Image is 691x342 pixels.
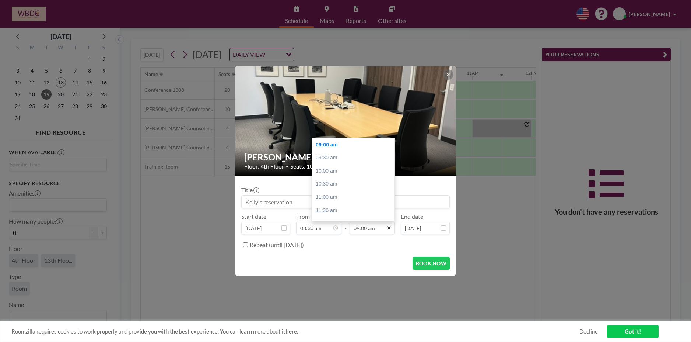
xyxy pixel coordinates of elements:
span: Floor: 4th Floor [244,163,284,170]
h2: [PERSON_NAME] Conference Room [244,152,448,163]
div: 11:30 am [312,204,398,217]
button: BOOK NOW [413,257,450,270]
div: 10:00 am [312,165,398,178]
label: Repeat (until [DATE]) [250,241,304,249]
div: 09:30 am [312,151,398,165]
label: Start date [241,213,266,220]
span: - [344,215,347,232]
span: Seats: 10 [290,163,313,170]
label: End date [401,213,423,220]
a: Decline [579,328,598,335]
div: 10:30 am [312,177,398,191]
a: Got it! [607,325,659,338]
div: 12:00 pm [312,217,398,230]
span: • [286,164,288,169]
input: Kelly's reservation [242,196,449,208]
span: Roomzilla requires cookies to work properly and provide you with the best experience. You can lea... [11,328,579,335]
div: 09:00 am [312,138,398,152]
label: Title [241,186,259,194]
label: From [296,213,310,220]
a: here. [285,328,298,335]
div: 11:00 am [312,191,398,204]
